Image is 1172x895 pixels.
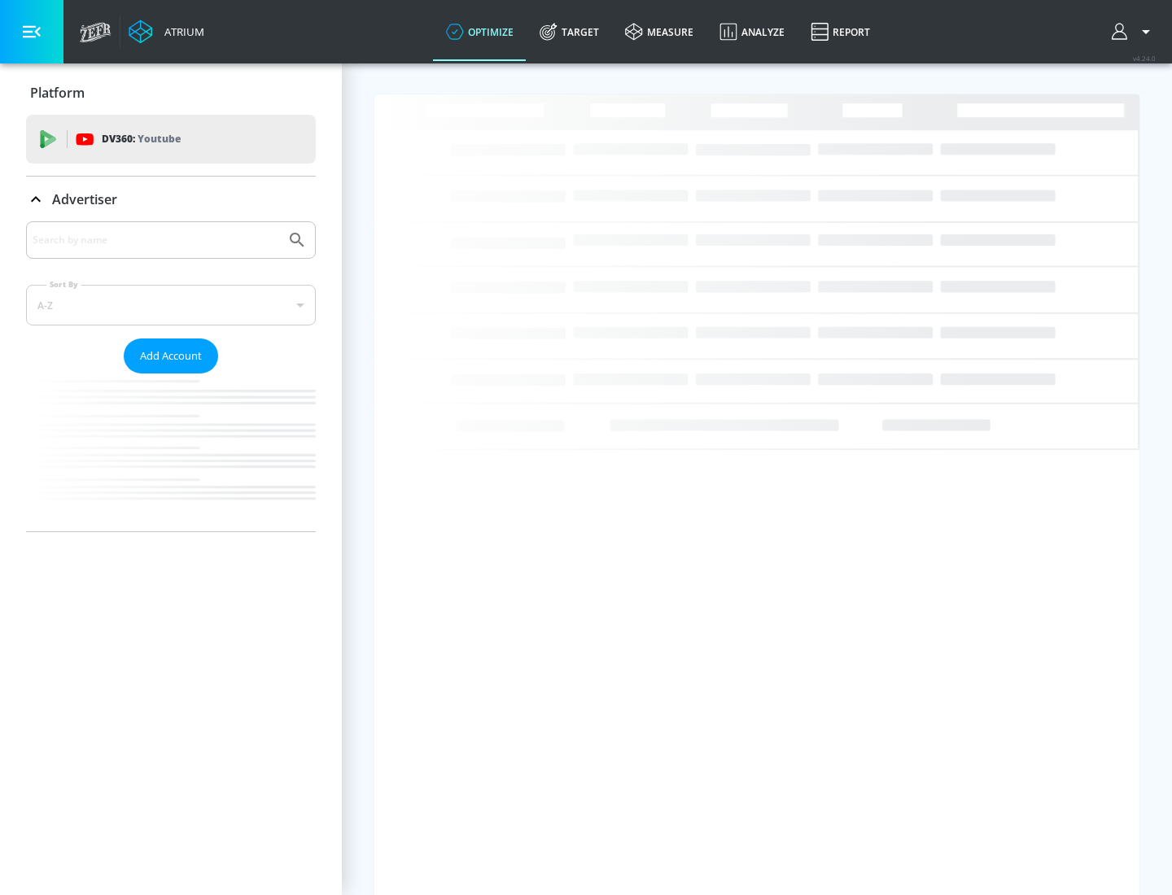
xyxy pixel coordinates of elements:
[26,221,316,531] div: Advertiser
[612,2,706,61] a: measure
[798,2,883,61] a: Report
[26,285,316,325] div: A-Z
[158,24,204,39] div: Atrium
[33,229,279,251] input: Search by name
[30,84,85,102] p: Platform
[1133,54,1156,63] span: v 4.24.0
[433,2,527,61] a: optimize
[46,279,81,290] label: Sort By
[102,130,181,148] p: DV360:
[706,2,798,61] a: Analyze
[124,338,218,373] button: Add Account
[26,177,316,222] div: Advertiser
[26,373,316,531] nav: list of Advertiser
[129,20,204,44] a: Atrium
[140,347,202,365] span: Add Account
[52,190,117,208] p: Advertiser
[527,2,612,61] a: Target
[138,130,181,147] p: Youtube
[26,70,316,116] div: Platform
[26,115,316,164] div: DV360: Youtube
